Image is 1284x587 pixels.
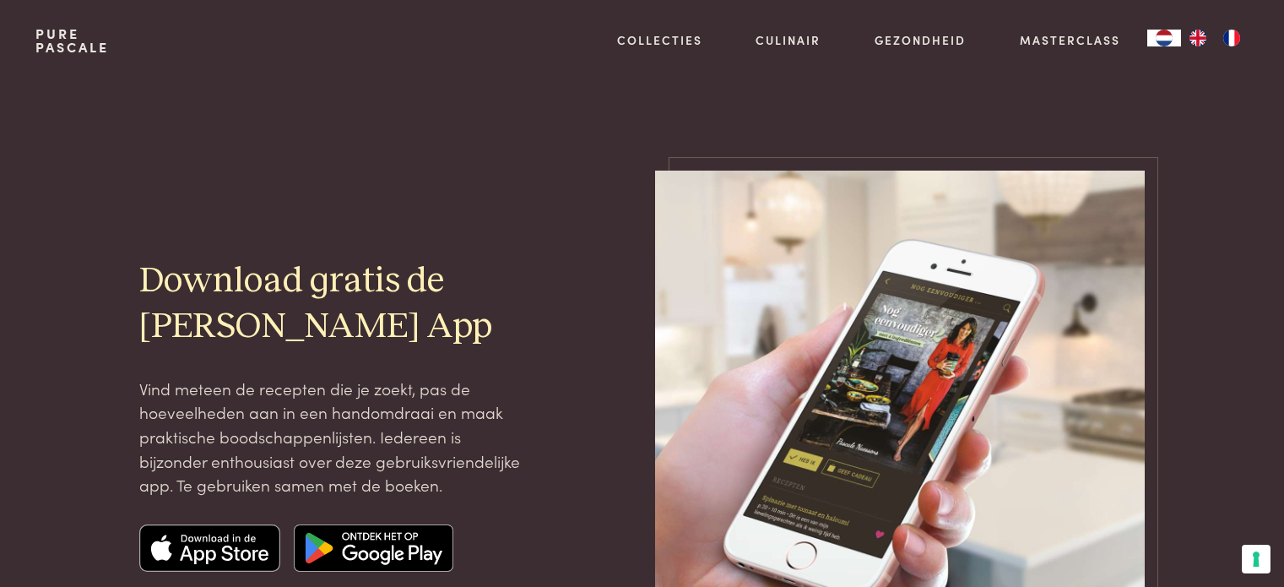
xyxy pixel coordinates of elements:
img: Google app store [294,524,453,572]
a: NL [1147,30,1181,46]
a: Collecties [617,31,702,49]
a: FR [1215,30,1249,46]
ul: Language list [1181,30,1249,46]
a: Culinair [756,31,821,49]
h2: Download gratis de [PERSON_NAME] App [139,259,526,349]
div: Language [1147,30,1181,46]
button: Uw voorkeuren voor toestemming voor trackingtechnologieën [1242,545,1270,573]
p: Vind meteen de recepten die je zoekt, pas de hoeveelheden aan in een handomdraai en maak praktisc... [139,377,526,497]
a: Gezondheid [875,31,966,49]
aside: Language selected: Nederlands [1147,30,1249,46]
a: Masterclass [1020,31,1120,49]
a: PurePascale [35,27,109,54]
img: Apple app store [139,524,281,572]
a: EN [1181,30,1215,46]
